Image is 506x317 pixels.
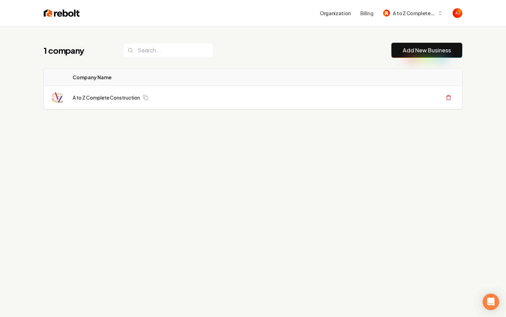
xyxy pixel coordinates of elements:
img: Austin Jellison [453,8,462,18]
img: A to Z Complete Construction logo [52,92,63,103]
input: Search... [124,43,213,58]
img: Rebolt Logo [44,8,80,18]
span: A to Z Complete Construction [393,10,435,17]
th: Company Name [67,69,254,86]
div: Open Intercom Messenger [483,294,499,310]
a: A to Z Complete Construction [73,94,140,101]
button: Open user button [453,8,462,18]
h1: 1 company [44,45,110,56]
img: A to Z Complete Construction [383,10,390,17]
button: Add New Business [391,43,462,58]
a: Add New Business [403,46,451,54]
button: Billing [360,10,373,17]
button: Organization [316,7,355,19]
